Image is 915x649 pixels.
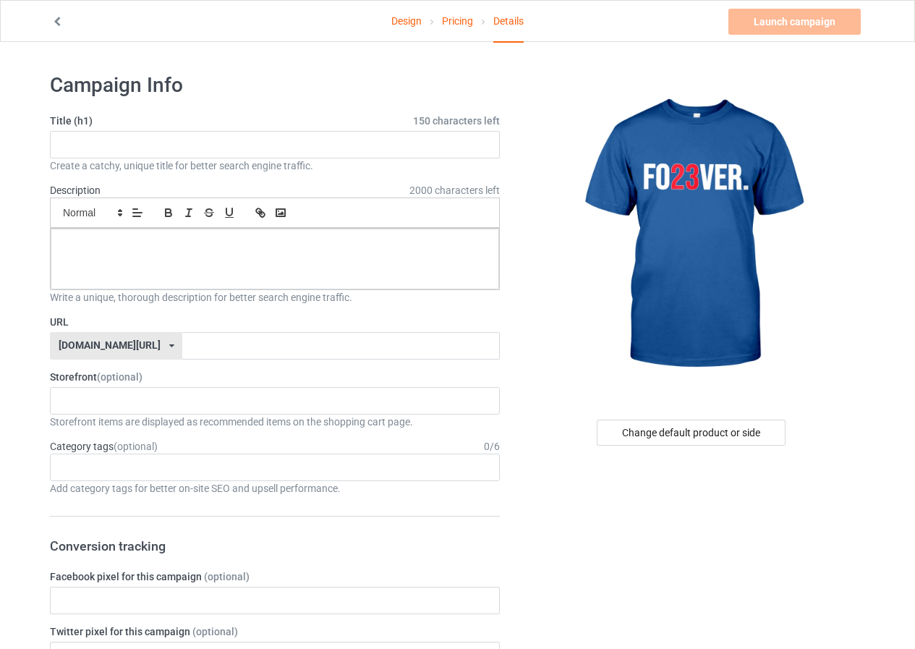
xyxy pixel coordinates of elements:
div: Details [493,1,524,43]
div: Create a catchy, unique title for better search engine traffic. [50,158,500,173]
label: Storefront [50,370,500,384]
label: Category tags [50,439,158,454]
div: Storefront items are displayed as recommended items on the shopping cart page. [50,415,500,429]
label: Twitter pixel for this campaign [50,624,500,639]
div: [DOMAIN_NAME][URL] [59,340,161,350]
label: Description [50,184,101,196]
div: Change default product or side [597,420,786,446]
a: Pricing [442,1,473,41]
h1: Campaign Info [50,72,500,98]
span: (optional) [204,571,250,582]
div: Write a unique, thorough description for better search engine traffic. [50,290,500,305]
span: (optional) [114,441,158,452]
span: (optional) [97,371,142,383]
a: Design [391,1,422,41]
label: URL [50,315,500,329]
span: (optional) [192,626,238,637]
span: 150 characters left [413,114,500,128]
h3: Conversion tracking [50,538,500,554]
label: Facebook pixel for this campaign [50,569,500,584]
div: 0 / 6 [484,439,500,454]
span: 2000 characters left [409,183,500,198]
label: Title (h1) [50,114,500,128]
div: Add category tags for better on-site SEO and upsell performance. [50,481,500,496]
